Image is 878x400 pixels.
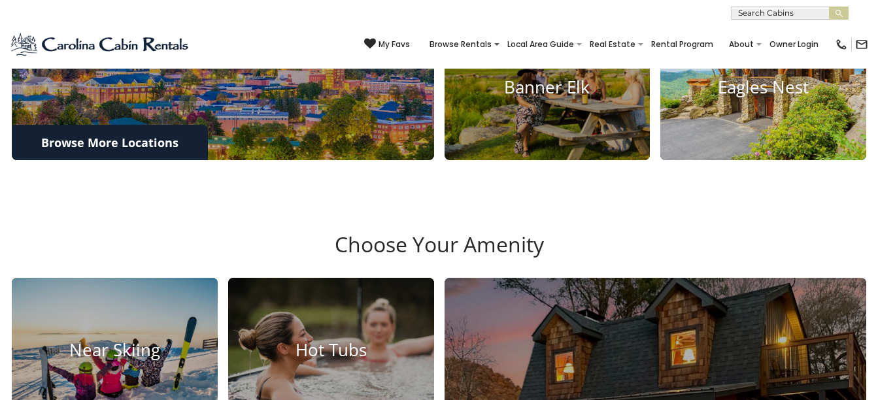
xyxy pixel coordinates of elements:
h4: Eagles Nest [660,77,866,97]
a: Real Estate [583,35,642,54]
span: My Favs [379,39,410,50]
h4: Near Skiing [12,340,218,360]
img: Blue-2.png [10,31,191,58]
a: My Favs [364,38,410,51]
a: About [722,35,760,54]
a: Owner Login [763,35,825,54]
a: Local Area Guide [501,35,581,54]
img: mail-regular-black.png [855,38,868,51]
h4: Banner Elk [445,77,650,97]
img: phone-regular-black.png [835,38,848,51]
a: Browse More Locations [12,125,208,160]
h3: Choose Your Amenity [10,232,868,278]
h4: Hot Tubs [228,340,434,360]
a: Browse Rentals [423,35,498,54]
a: Banner Elk [445,15,650,159]
a: Eagles Nest [660,15,866,159]
a: Rental Program [645,35,720,54]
